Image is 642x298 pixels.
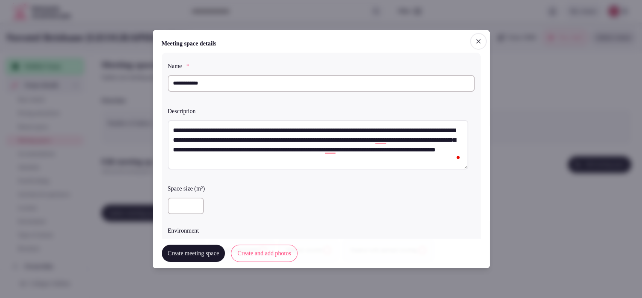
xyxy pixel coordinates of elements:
[168,120,468,169] textarea: To enrich screen reader interactions, please activate Accessibility in Grammarly extension settings
[168,186,475,192] label: Space size (m²)
[231,245,297,262] button: Create and add photos
[168,108,475,114] label: Description
[162,245,225,262] button: Create meeting space
[168,63,475,69] label: Name
[168,228,475,234] label: Environment
[162,39,217,48] h2: Meeting space details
